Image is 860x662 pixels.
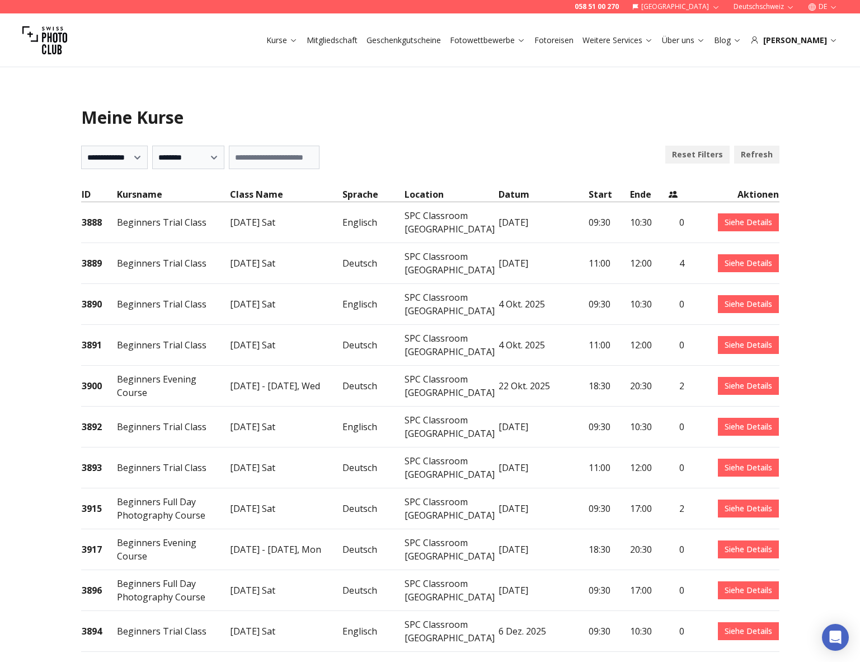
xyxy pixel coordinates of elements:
td: SPC Classroom [GEOGRAPHIC_DATA] [404,243,498,284]
td: 3896 [81,570,117,611]
td: 17:00 [629,488,668,529]
td: Englisch [342,284,404,325]
td: 10:30 [629,284,668,325]
td: 12:00 [629,243,668,284]
div: [PERSON_NAME] [750,35,838,46]
a: Siehe Details [718,295,779,313]
td: 12:00 [629,325,668,366]
td: 3894 [81,611,117,652]
th: Location [404,187,498,202]
td: 09:30 [588,407,629,447]
td: [DATE] Sat [229,611,342,652]
a: Siehe Details [718,622,779,640]
td: Deutsch [342,570,404,611]
td: 11:00 [588,447,629,488]
td: [DATE] - [DATE], Wed [229,366,342,407]
button: Über uns [657,32,709,48]
td: 09:30 [588,284,629,325]
td: 09:30 [588,570,629,611]
button: Fotowettbewerbe [445,32,530,48]
td: [DATE] Sat [229,243,342,284]
td: 10:30 [629,611,668,652]
td: 3893 [81,447,117,488]
td: 09:30 [588,488,629,529]
td: [DATE] [498,447,588,488]
td: 4 Okt. 2025 [498,284,588,325]
a: Weitere Services [582,35,653,46]
td: SPC Classroom [GEOGRAPHIC_DATA] [404,366,498,407]
td: 11:00 [588,243,629,284]
td: SPC Classroom [GEOGRAPHIC_DATA] [404,529,498,570]
td: [DATE] Sat [229,447,342,488]
td: Beginners Trial Class [116,284,229,325]
td: 0 [668,284,685,325]
td: Beginners Trial Class [116,202,229,243]
td: 20:30 [629,366,668,407]
td: 11:00 [588,325,629,366]
td: Englisch [342,407,404,447]
td: Beginners Evening Course [116,366,229,407]
th: Start [588,187,629,202]
td: [DATE] Sat [229,570,342,611]
a: Siehe Details [718,540,779,558]
td: 3891 [81,325,117,366]
td: 3892 [81,407,117,447]
a: 058 51 00 270 [575,2,619,11]
img: Swiss photo club [22,18,67,63]
td: SPC Classroom [GEOGRAPHIC_DATA] [404,570,498,611]
a: Fotoreisen [534,35,574,46]
td: [DATE] [498,243,588,284]
a: Kurse [266,35,298,46]
td: [DATE] Sat [229,284,342,325]
td: Beginners Trial Class [116,243,229,284]
a: Mitgliedschaft [307,35,358,46]
td: 09:30 [588,611,629,652]
td: 0 [668,570,685,611]
td: 0 [668,202,685,243]
td: 3890 [81,284,117,325]
td: Beginners Trial Class [116,447,229,488]
td: 0 [668,325,685,366]
a: Siehe Details [718,459,779,477]
td: 3915 [81,488,117,529]
td: [DATE] [498,488,588,529]
td: Deutsch [342,366,404,407]
td: Beginners Trial Class [116,325,229,366]
th: Aktionen [685,187,779,202]
td: 6 Dez. 2025 [498,611,588,652]
td: 10:30 [629,407,668,447]
td: SPC Classroom [GEOGRAPHIC_DATA] [404,488,498,529]
button: Fotoreisen [530,32,578,48]
td: Deutsch [342,447,404,488]
b: Reset Filters [672,149,723,160]
td: 10:30 [629,202,668,243]
td: 4 [668,243,685,284]
td: 0 [668,447,685,488]
td: 0 [668,529,685,570]
button: Mitgliedschaft [302,32,362,48]
a: Siehe Details [718,336,779,354]
td: [DATE] - [DATE], Mon [229,529,342,570]
td: SPC Classroom [GEOGRAPHIC_DATA] [404,447,498,488]
td: 18:30 [588,366,629,407]
td: Beginners Trial Class [116,407,229,447]
th: Ende [629,187,668,202]
button: Blog [709,32,746,48]
td: 2 [668,488,685,529]
button: Weitere Services [578,32,657,48]
a: Siehe Details [718,254,779,272]
td: [DATE] Sat [229,202,342,243]
a: Siehe Details [718,213,779,231]
td: 4 Okt. 2025 [498,325,588,366]
td: Beginners Evening Course [116,529,229,570]
td: [DATE] Sat [229,325,342,366]
th: Class Name [229,187,342,202]
a: Fotowettbewerbe [450,35,525,46]
td: Beginners Full Day Photography Course [116,488,229,529]
td: [DATE] [498,529,588,570]
td: 12:00 [629,447,668,488]
a: Blog [714,35,741,46]
td: 22 Okt. 2025 [498,366,588,407]
td: 0 [668,407,685,447]
td: Beginners Full Day Photography Course [116,570,229,611]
